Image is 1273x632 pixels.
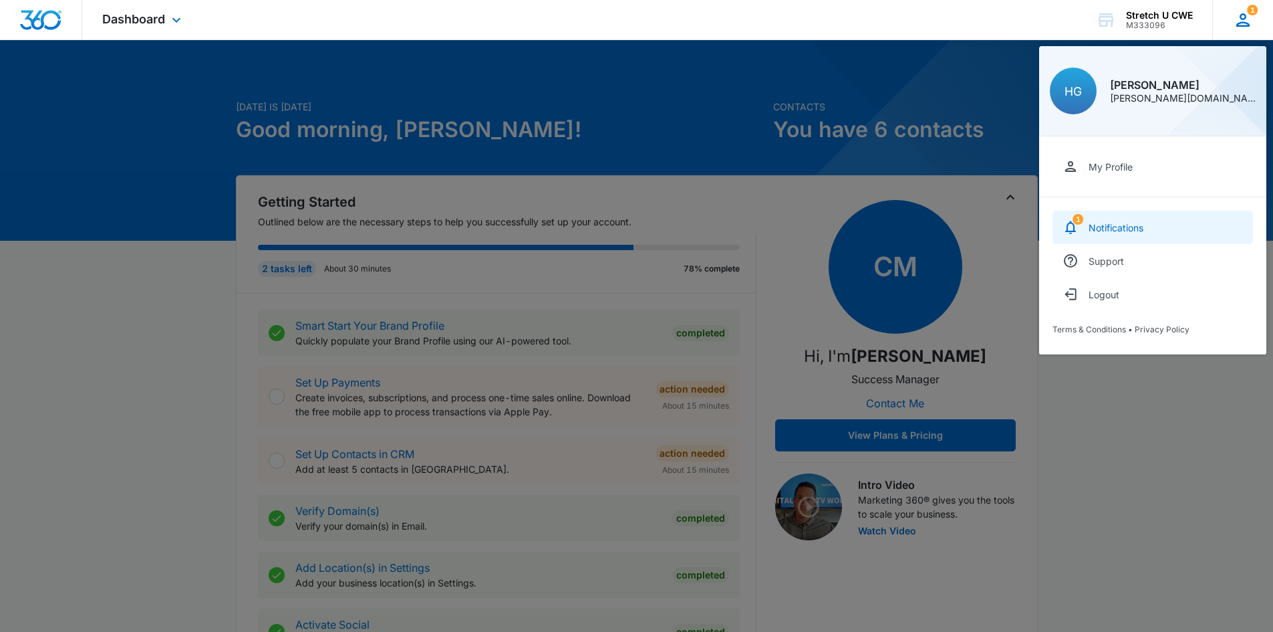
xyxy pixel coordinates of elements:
[1126,10,1193,21] div: account name
[1247,5,1258,15] div: notifications count
[102,12,165,26] span: Dashboard
[1052,211,1253,244] a: notifications countNotifications
[1073,214,1083,225] div: notifications count
[1065,84,1082,98] span: HG
[1089,289,1119,300] div: Logout
[1089,222,1143,233] div: Notifications
[1052,324,1126,334] a: Terms & Conditions
[1052,324,1253,334] div: •
[1110,80,1256,90] div: [PERSON_NAME]
[1135,324,1189,334] a: Privacy Policy
[1052,278,1253,311] button: Logout
[1089,161,1133,173] div: My Profile
[1073,214,1083,225] span: 1
[1052,244,1253,278] a: Support
[1110,94,1256,103] div: [PERSON_NAME][DOMAIN_NAME][EMAIL_ADDRESS][PERSON_NAME][DOMAIN_NAME]
[1126,21,1193,30] div: account id
[1089,255,1124,267] div: Support
[1052,150,1253,183] a: My Profile
[1247,5,1258,15] span: 1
